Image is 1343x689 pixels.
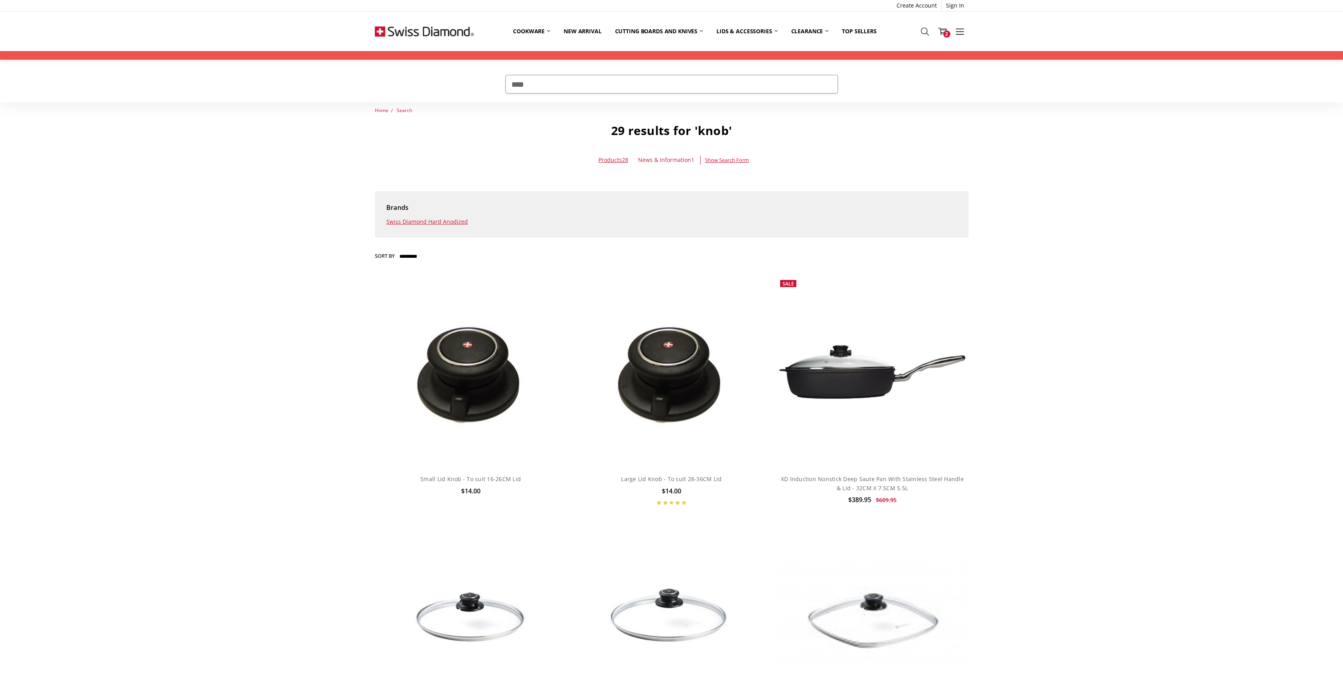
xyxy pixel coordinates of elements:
a: Products28 [598,156,628,164]
a: Top Sellers [835,23,883,40]
img: Large Lid Knob - To suit 28-36CM Lid [593,276,750,468]
span: 28 [622,156,628,164]
img: Tempered Glass Lid - 24 cm [375,560,567,679]
span: $389.95 [848,495,871,504]
span: $609.95 [876,496,897,504]
a: Large Lid Knob - To suit 28-36CM Lid [576,276,767,468]
img: XD Induction Nonstick Deep Saute Pan With Stainless Steel Handle & Lid - 32CM X 7.5CM 5.5L [776,341,968,403]
label: Sort By [375,249,395,262]
a: Swiss Diamond Hard Anodized [386,218,468,225]
img: Free Shipping On Every Order [375,11,474,51]
a: Cutting boards and knives [608,23,710,40]
img: Tempered Glass Lid - 26 cm [576,560,767,679]
a: News & Information1 [638,156,694,164]
a: Small Lid Knob - To suit 16-26CM Lid [420,475,521,483]
a: XD Induction Nonstick Deep Saute Pan With Stainless Steel Handle & Lid - 32CM X 7.5CM 5.5L [781,475,964,491]
span: 2 [943,30,950,38]
h5: Brands [386,203,957,213]
a: Home [375,107,388,114]
a: New arrival [557,23,608,40]
a: Lids & Accessories [710,23,784,40]
a: Large Lid Knob - To suit 28-36CM Lid [621,475,722,483]
a: Small Lid Knob - To suit 16-26CM Lid [375,276,567,468]
span: 1 [691,156,694,164]
a: Cookware [506,23,557,40]
a: XD Induction Nonstick Deep Saute Pan With Stainless Steel Handle & Lid - 32CM X 7.5CM 5.5L [776,276,968,468]
img: Small Lid Knob - To suit 16-26CM Lid [392,276,549,468]
span: Sale [783,280,794,287]
h1: 29 results for 'knob' [375,123,969,138]
span: $14.00 [662,487,681,495]
a: Show Search Form [705,156,749,164]
a: Search [397,107,412,114]
span: $14.00 [461,487,481,495]
a: Clearance [785,23,836,40]
a: 2 [934,21,951,41]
